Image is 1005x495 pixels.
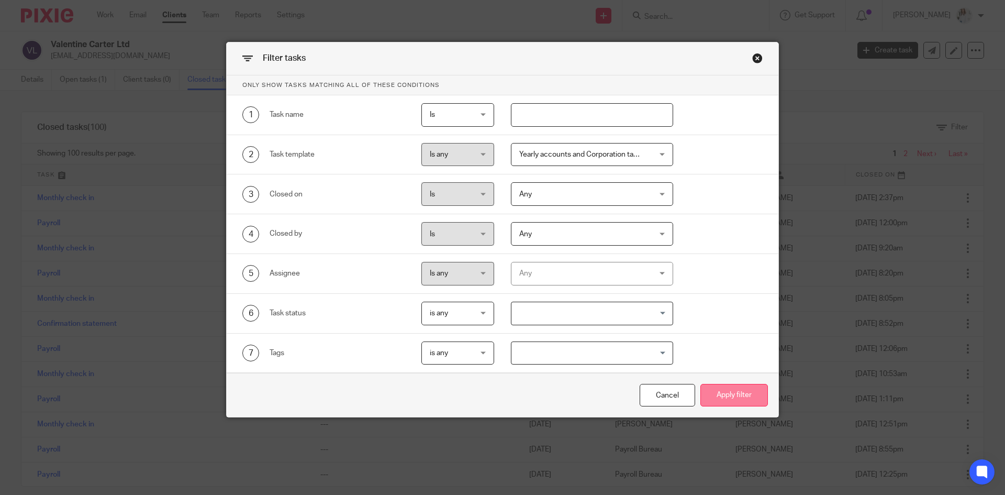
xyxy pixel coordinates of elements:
[270,348,405,358] div: Tags
[242,345,259,361] div: 7
[752,53,763,63] div: Close this dialog window
[512,344,667,362] input: Search for option
[270,308,405,318] div: Task status
[242,305,259,322] div: 6
[511,342,674,365] div: Search for option
[430,191,435,198] span: Is
[270,189,405,200] div: Closed on
[242,265,259,282] div: 5
[430,230,435,238] span: Is
[430,111,435,118] span: Is
[430,270,448,277] span: Is any
[519,230,532,238] span: Any
[519,262,642,284] div: Any
[430,151,448,158] span: Is any
[263,54,306,62] span: Filter tasks
[640,384,695,406] div: Close this dialog window
[430,310,448,317] span: is any
[519,191,532,198] span: Any
[430,349,448,357] span: is any
[270,268,405,279] div: Assignee
[242,146,259,163] div: 2
[519,151,659,158] span: Yearly accounts and Corporation tax return
[227,75,778,95] p: Only show tasks matching all of these conditions
[270,228,405,239] div: Closed by
[512,304,667,323] input: Search for option
[242,186,259,203] div: 3
[511,302,674,325] div: Search for option
[242,226,259,243] div: 4
[242,106,259,123] div: 1
[270,149,405,160] div: Task template
[700,384,768,406] button: Apply filter
[270,109,405,120] div: Task name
